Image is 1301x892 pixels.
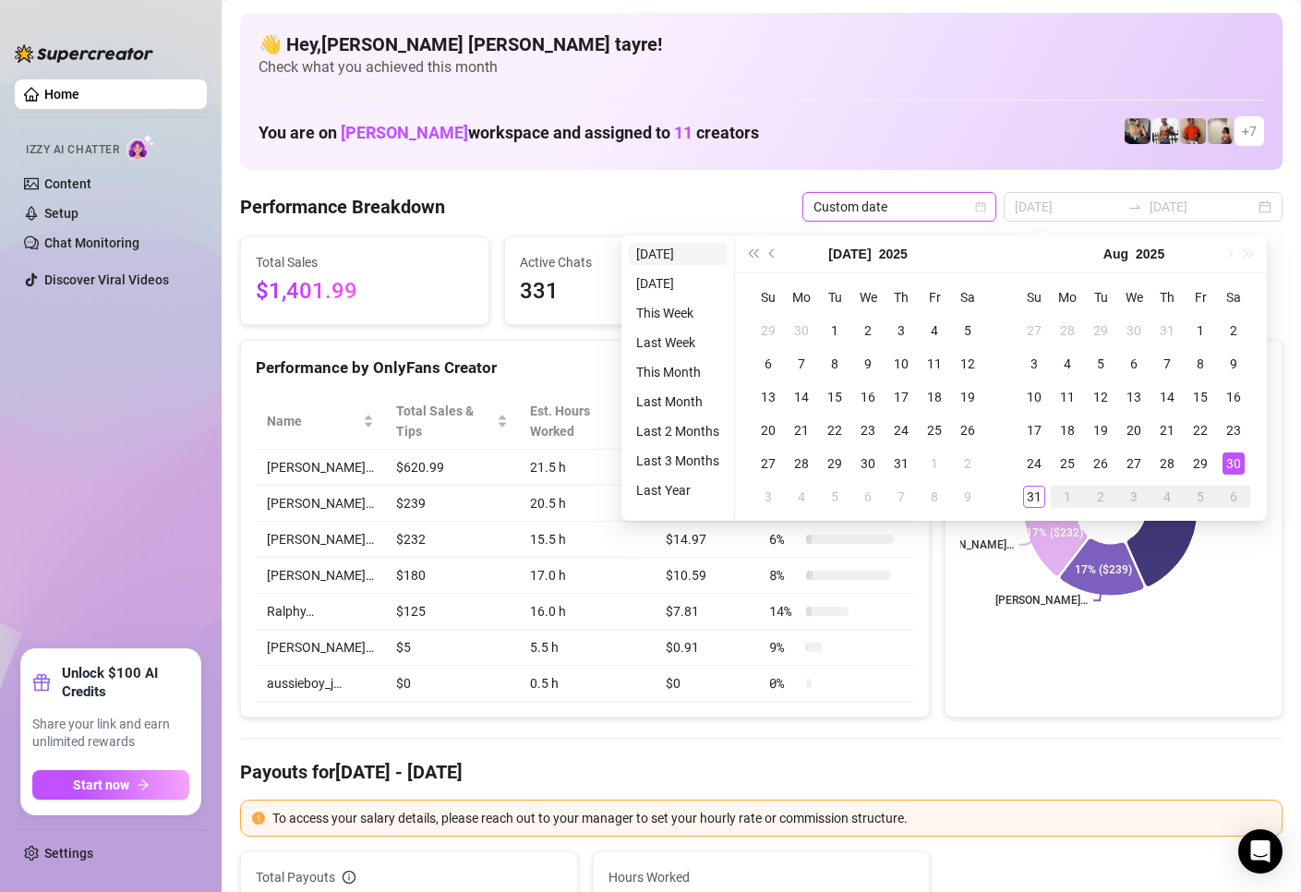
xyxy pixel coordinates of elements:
td: 2025-08-16 [1217,380,1250,414]
span: to [1127,199,1142,214]
li: [DATE] [629,272,727,295]
td: $0 [655,666,759,702]
td: 2025-08-31 [1018,480,1051,513]
div: 30 [790,319,813,342]
div: 29 [1090,319,1112,342]
td: 2025-07-02 [851,314,885,347]
td: 2025-08-08 [918,480,951,513]
div: 25 [1056,452,1078,475]
div: 25 [923,419,946,441]
td: $180 [385,558,519,594]
button: Last year (Control + left) [742,235,763,272]
td: 2025-07-17 [885,380,918,414]
div: 28 [1156,452,1178,475]
div: 20 [1123,419,1145,441]
td: 2025-08-10 [1018,380,1051,414]
td: 2025-08-09 [951,480,984,513]
div: 12 [1090,386,1112,408]
div: 31 [1156,319,1178,342]
td: 2025-07-31 [1150,314,1184,347]
img: Justin [1180,118,1206,144]
th: Tu [1084,281,1117,314]
span: Izzy AI Chatter [26,141,119,159]
div: 18 [923,386,946,408]
td: 5.5 h [519,630,655,666]
th: Th [885,281,918,314]
span: info-circle [343,871,355,884]
td: 2025-08-09 [1217,347,1250,380]
div: 11 [1056,386,1078,408]
li: Last Year [629,479,727,501]
a: Setup [44,206,78,221]
td: 2025-08-08 [1184,347,1217,380]
span: 331 [520,274,738,309]
span: 11 [674,123,693,142]
td: 2025-08-29 [1184,447,1217,480]
strong: Unlock $100 AI Credits [62,664,189,701]
td: 2025-08-21 [1150,414,1184,447]
td: 2025-08-02 [951,447,984,480]
div: 30 [1123,319,1145,342]
a: Content [44,176,91,191]
td: 2025-07-04 [918,314,951,347]
td: 2025-08-26 [1084,447,1117,480]
div: 1 [1189,319,1211,342]
td: 2025-07-22 [818,414,851,447]
th: Name [256,393,385,450]
td: aussieboy_j… [256,666,385,702]
td: 2025-08-04 [1051,347,1084,380]
div: 16 [857,386,879,408]
td: 2025-07-11 [918,347,951,380]
th: Fr [918,281,951,314]
div: 3 [1023,353,1045,375]
td: $620.99 [385,450,519,486]
div: 2 [857,319,879,342]
img: AI Chatter [126,134,155,161]
td: 2025-07-18 [918,380,951,414]
div: 26 [957,419,979,441]
div: 8 [824,353,846,375]
td: [PERSON_NAME]… [256,522,385,558]
span: 14 % [769,601,799,621]
li: Last 2 Months [629,420,727,442]
span: calendar [975,201,986,212]
span: Check what you achieved this month [259,57,1264,78]
div: 30 [1223,452,1245,475]
div: 6 [1123,353,1145,375]
span: swap-right [1127,199,1142,214]
div: 2 [1223,319,1245,342]
div: 13 [757,386,779,408]
a: Settings [44,846,93,861]
td: 2025-08-01 [1184,314,1217,347]
div: 15 [1189,386,1211,408]
div: 3 [890,319,912,342]
div: 2 [1090,486,1112,508]
td: 17.0 h [519,558,655,594]
span: 9 % [769,637,799,657]
td: 2025-08-24 [1018,447,1051,480]
td: 20.5 h [519,486,655,522]
div: 18 [1056,419,1078,441]
td: 2025-09-04 [1150,480,1184,513]
td: 2025-08-12 [1084,380,1117,414]
td: 2025-09-01 [1051,480,1084,513]
div: 14 [790,386,813,408]
div: 9 [1223,353,1245,375]
td: 2025-07-31 [885,447,918,480]
h4: 👋 Hey, [PERSON_NAME] [PERSON_NAME] tayre ! [259,31,1264,57]
div: 19 [957,386,979,408]
div: To access your salary details, please reach out to your manager to set your hourly rate or commis... [272,808,1271,828]
td: 2025-08-06 [1117,347,1150,380]
td: $10.59 [655,558,759,594]
td: 2025-08-11 [1051,380,1084,414]
td: 2025-07-26 [951,414,984,447]
div: 7 [790,353,813,375]
div: 5 [1189,486,1211,508]
input: Start date [1015,197,1120,217]
th: We [851,281,885,314]
div: 26 [1090,452,1112,475]
div: Performance by OnlyFans Creator [256,356,914,380]
td: 2025-08-30 [1217,447,1250,480]
div: 31 [1023,486,1045,508]
td: 2025-08-28 [1150,447,1184,480]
